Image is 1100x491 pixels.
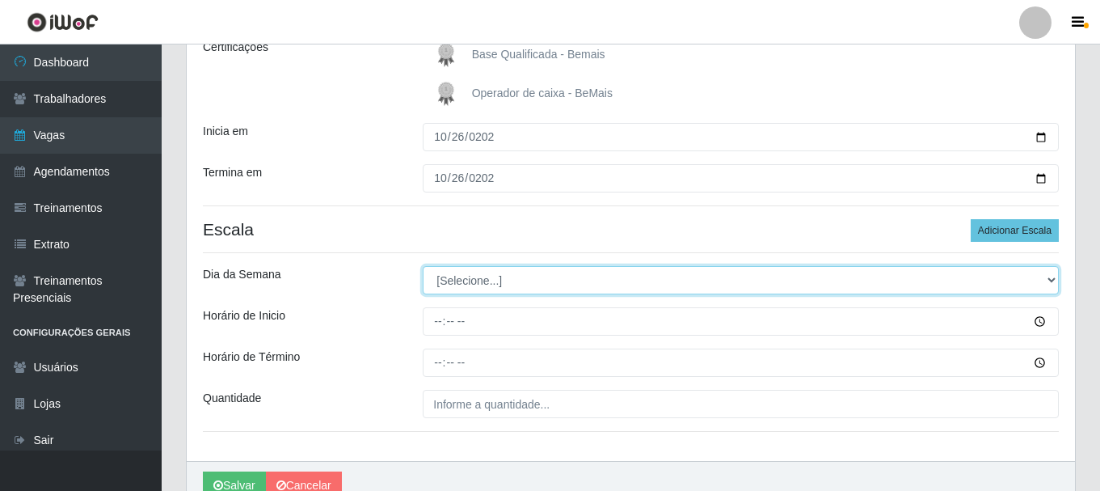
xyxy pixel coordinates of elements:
label: Dia da Semana [203,266,281,283]
input: 00:00 [423,349,1059,377]
span: Base Qualificada - Bemais [472,48,605,61]
img: Base Qualificada - Bemais [430,39,469,71]
label: Certificações [203,39,268,56]
label: Inicia em [203,123,248,140]
input: 00:00 [423,307,1059,336]
label: Quantidade [203,390,261,407]
button: Adicionar Escala [971,219,1059,242]
input: 00/00/0000 [423,164,1059,193]
img: CoreUI Logo [27,12,99,32]
label: Horário de Término [203,349,300,366]
span: Operador de caixa - BeMais [472,87,613,99]
img: Operador de caixa - BeMais [430,78,469,110]
label: Termina em [203,164,262,181]
h4: Escala [203,219,1059,239]
label: Horário de Inicio [203,307,285,324]
input: 00/00/0000 [423,123,1059,151]
input: Informe a quantidade... [423,390,1059,418]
